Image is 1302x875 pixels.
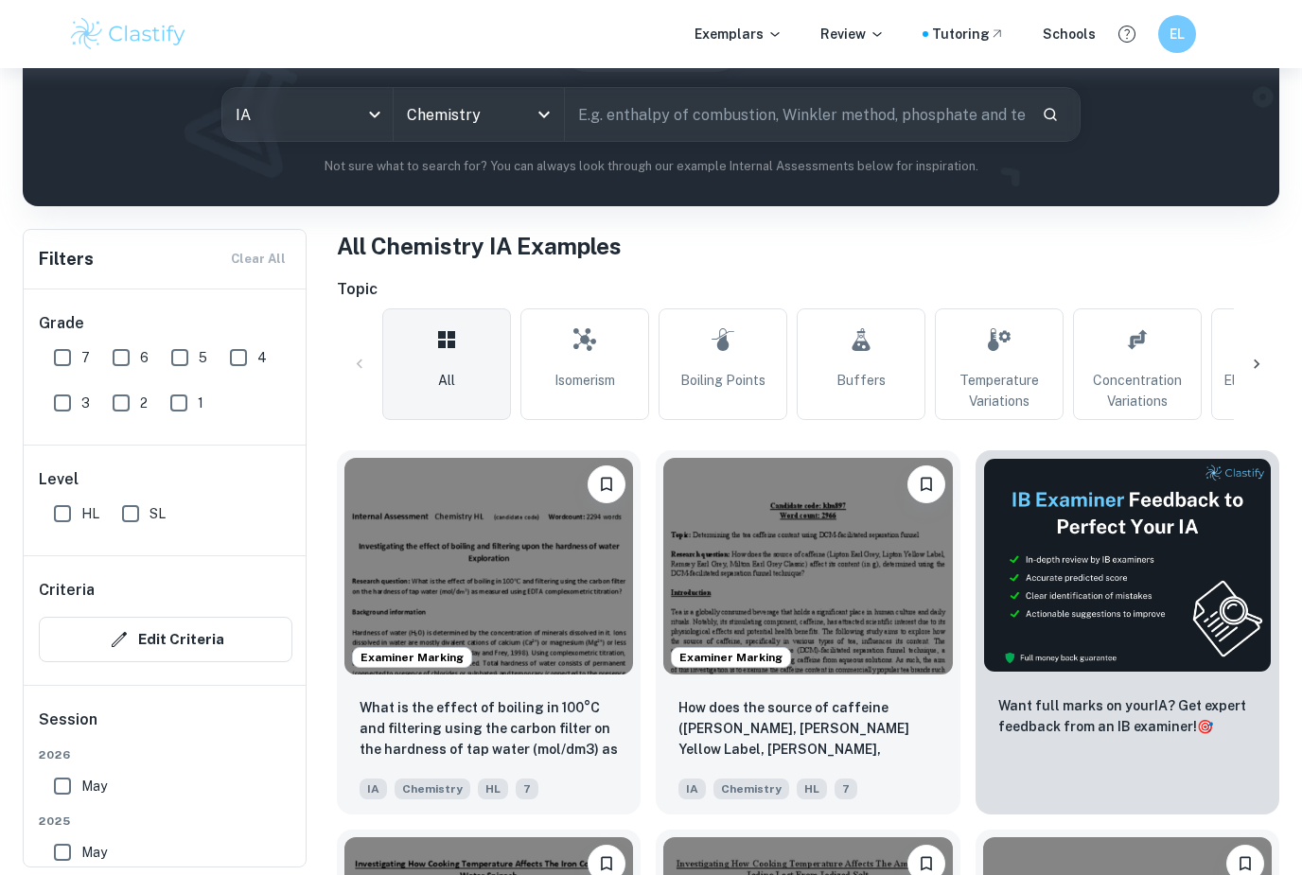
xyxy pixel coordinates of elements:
span: 7 [516,779,538,799]
span: May [81,842,107,863]
h6: Topic [337,278,1279,301]
span: 7 [835,779,857,799]
button: Edit Criteria [39,617,292,662]
button: EL [1158,15,1196,53]
p: Exemplars [695,24,783,44]
img: Clastify logo [68,15,188,53]
span: 3 [81,393,90,413]
button: Open [531,101,557,128]
span: 6 [140,347,149,368]
span: 5 [199,347,207,368]
span: SL [150,503,166,524]
span: Boiling Points [680,370,765,391]
span: 🎯 [1197,719,1213,734]
span: Chemistry [713,779,789,799]
span: Buffers [836,370,886,391]
a: Examiner MarkingBookmarkWhat is the effect of boiling in 100°C and filtering using the carbon fil... [337,450,641,814]
span: All [438,370,455,391]
span: IA [678,779,706,799]
a: Tutoring [932,24,1005,44]
span: Chemistry [395,779,470,799]
p: Want full marks on your IA ? Get expert feedback from an IB examiner! [998,695,1257,737]
p: Not sure what to search for? You can always look through our example Internal Assessments below f... [38,157,1264,176]
a: Examiner MarkingBookmarkHow does the source of caffeine (Lipton Earl Grey, Lipton Yellow Label, R... [656,450,959,814]
input: E.g. enthalpy of combustion, Winkler method, phosphate and temperature... [565,88,1026,141]
h6: Criteria [39,579,95,602]
p: How does the source of caffeine (Lipton Earl Grey, Lipton Yellow Label, Remsey Earl Grey, Milton ... [678,697,937,761]
a: ThumbnailWant full marks on yourIA? Get expert feedback from an IB examiner! [976,450,1279,814]
img: Chemistry IA example thumbnail: What is the effect of boiling in 100°C a [344,458,633,674]
button: Bookmark [907,465,945,503]
span: Isomerism [554,370,615,391]
h6: Level [39,468,292,491]
button: Bookmark [588,465,625,503]
span: HL [81,503,99,524]
p: Review [820,24,885,44]
span: 1 [198,393,203,413]
span: HL [797,779,827,799]
img: Chemistry IA example thumbnail: How does the source of caffeine (Lipton [663,458,952,674]
a: Schools [1043,24,1096,44]
button: Search [1034,98,1066,131]
h1: All Chemistry IA Examples [337,229,1279,263]
span: Concentration Variations [1082,370,1193,411]
span: IA [360,779,387,799]
div: IA [222,88,393,141]
span: Examiner Marking [672,649,790,666]
p: What is the effect of boiling in 100°C and filtering using the carbon filter on the hardness of t... [360,697,618,761]
h6: Grade [39,312,292,335]
button: Help and Feedback [1111,18,1143,50]
img: Thumbnail [983,458,1272,673]
span: HL [478,779,508,799]
span: Temperature Variations [943,370,1055,411]
h6: Filters [39,246,94,272]
span: 4 [257,347,267,368]
span: 2 [140,393,148,413]
h6: Session [39,709,292,746]
span: 2026 [39,746,292,763]
span: 7 [81,347,90,368]
span: May [81,776,107,796]
span: Examiner Marking [353,649,471,666]
span: 2025 [39,813,292,830]
h6: EL [1167,24,1188,44]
